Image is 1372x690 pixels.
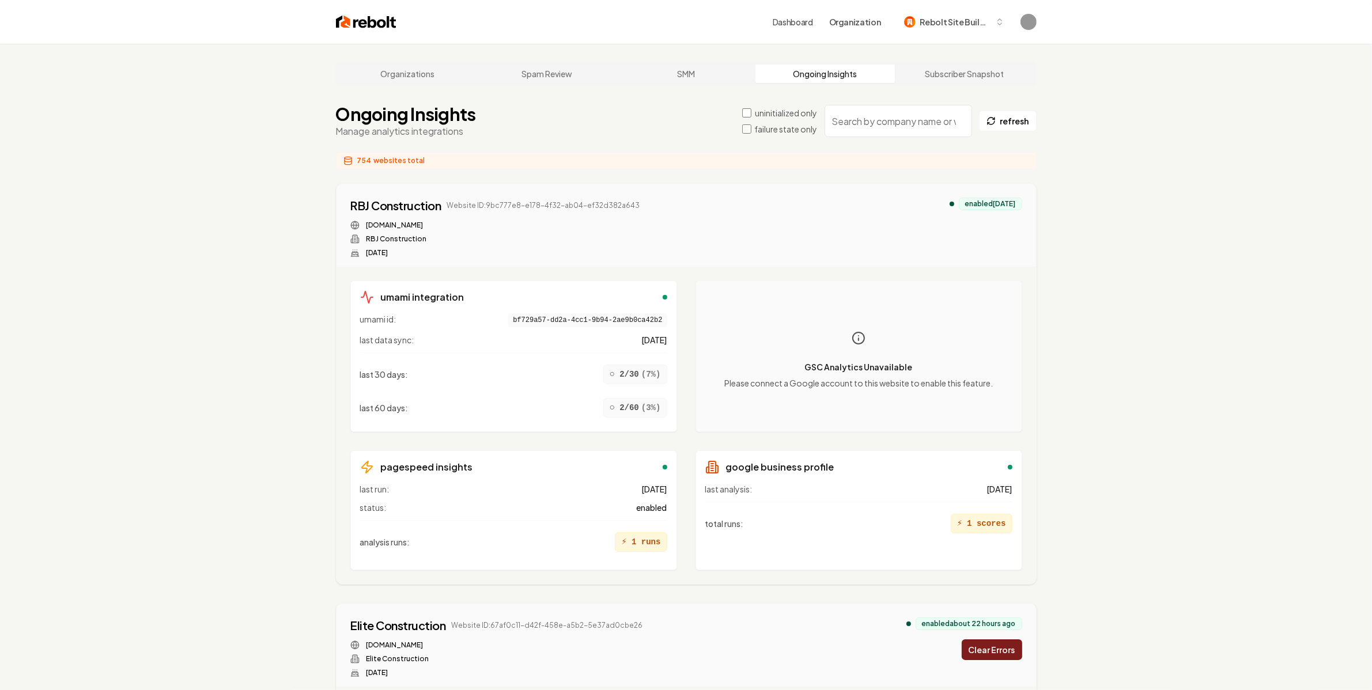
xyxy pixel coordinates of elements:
input: Search by company name or website ID [825,105,972,137]
h3: google business profile [726,460,834,474]
span: 754 [357,156,372,165]
div: analytics enabled [950,202,954,206]
a: Elite Construction [350,617,446,634]
p: Please connect a Google account to this website to enable this feature. [724,377,993,389]
div: enabled [DATE] [959,198,1022,210]
span: status: [360,502,387,513]
label: uninitialized only [755,107,817,119]
span: last analysis: [705,483,753,495]
a: SMM [617,65,756,83]
span: [DATE] [642,483,667,495]
a: Ongoing Insights [755,65,895,83]
span: total runs : [705,518,744,529]
img: Sagar Soni [1021,14,1037,30]
div: analytics enabled [906,621,911,626]
div: Website [350,221,640,230]
p: Manage analytics integrations [336,124,476,138]
div: 1 runs [615,532,667,552]
span: last run: [360,483,390,495]
span: [DATE] [987,483,1012,495]
div: 1 scores [951,514,1012,533]
span: last data sync: [360,334,414,346]
span: umami id: [360,313,396,327]
img: Rebolt Logo [336,14,396,30]
img: Rebolt Site Builder [904,16,916,28]
div: 2/30 [603,365,667,384]
div: 2/60 [603,398,667,418]
span: Website ID: 67af0c11-d42f-458e-a5b2-5e37ad0cbe26 [452,621,643,630]
h3: umami integration [381,290,464,304]
span: analysis runs : [360,536,410,548]
a: Organizations [338,65,478,83]
button: Open user button [1021,14,1037,30]
button: Organization [822,12,888,32]
span: ( 7 %) [641,369,661,380]
span: bf729a57-dd2a-4cc1-9b94-2ae9b0ca42b2 [508,313,667,327]
h1: Ongoing Insights [336,104,476,124]
a: [DOMAIN_NAME] [366,640,424,650]
span: [DATE] [642,334,667,346]
a: Subscriber Snapshot [895,65,1034,83]
span: ○ [610,367,615,381]
a: RBJ Construction [350,198,441,214]
button: Clear Errors [962,639,1022,660]
span: Website ID: 9bc777e8-e178-4f32-ab04-ef32d382a643 [447,201,640,210]
span: ⚡ [957,517,963,530]
label: failure state only [755,123,818,135]
div: enabled [1008,465,1012,469]
h3: pagespeed insights [381,460,473,474]
div: enabled [663,295,667,299]
span: ( 3 %) [641,402,661,414]
a: Spam Review [477,65,617,83]
a: Dashboard [773,16,813,28]
button: refresh [979,111,1037,131]
span: Rebolt Site Builder [920,16,991,28]
div: Website [350,640,643,650]
span: enabled [637,502,667,513]
div: enabled about 22 hours ago [916,617,1022,630]
div: enabled [663,465,667,469]
span: ⚡ [621,535,627,549]
span: ○ [610,401,615,415]
a: [DOMAIN_NAME] [366,221,424,230]
span: last 60 days : [360,402,409,414]
span: last 30 days : [360,369,409,380]
p: GSC Analytics Unavailable [724,361,993,373]
span: websites total [374,156,425,165]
